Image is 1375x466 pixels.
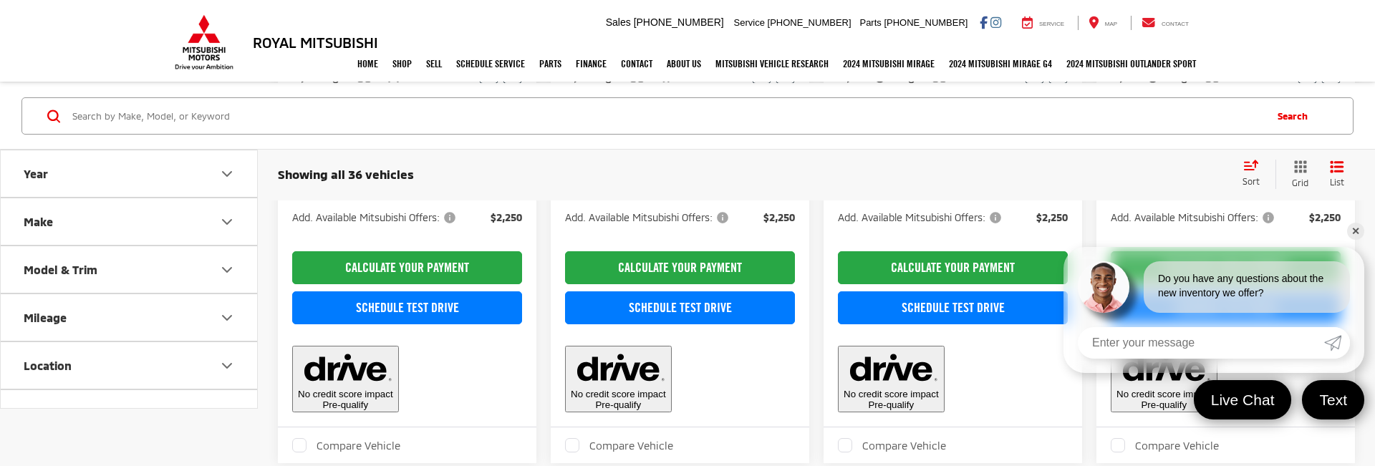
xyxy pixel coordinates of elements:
a: Sell [419,46,449,82]
span: Showing all 36 vehicles [278,167,414,181]
img: Agent profile photo [1078,261,1129,313]
button: MakeMake [1,198,259,245]
label: Compare Vehicle [1111,438,1219,452]
div: Location [218,357,236,374]
button: Model & TrimModel & Trim [1,246,259,293]
div: Year [218,165,236,183]
div: Location [24,359,72,372]
a: 2024 Mitsubishi Mirage G4 [942,46,1059,82]
a: 2024 Mitsubishi Outlander SPORT [1059,46,1203,82]
div: Year [24,167,48,180]
div: Make [218,213,236,230]
a: Submit [1324,327,1350,359]
h3: Royal Mitsubishi [253,34,378,50]
button: Grid View [1275,160,1319,189]
span: Sort [1243,176,1260,186]
a: Map [1078,16,1128,30]
span: Parts [859,17,881,28]
button: List View [1319,160,1355,189]
span: $2,250 [1309,210,1341,225]
span: Add. Available Mitsubishi Offers: [1111,210,1277,225]
button: MileageMileage [1,294,259,341]
div: Make [24,215,53,228]
span: [PHONE_NUMBER] [634,16,724,28]
span: Add. Available Mitsubishi Offers: [292,210,458,225]
span: Sales [606,16,631,28]
a: Service [1011,16,1075,30]
button: Add. Available Mitsubishi Offers: [838,210,1006,225]
span: Text [1312,390,1354,409]
span: Map [1105,21,1117,27]
span: List [1330,176,1344,188]
button: Select sort value [1235,160,1275,188]
a: Contact [614,46,660,82]
span: [PHONE_NUMBER] [768,17,851,28]
span: Contact [1162,21,1189,27]
label: Compare Vehicle [292,438,400,452]
span: Live Chat [1204,390,1282,409]
span: Service [1039,21,1064,27]
span: $2,250 [1036,210,1068,225]
span: Grid [1292,177,1308,189]
a: Contact [1131,16,1200,30]
a: Parts: Opens in a new tab [532,46,569,82]
label: Compare Vehicle [838,438,946,452]
button: Search [1263,98,1328,134]
a: Live Chat [1194,380,1292,419]
a: Schedule Test Drive [565,291,795,324]
: CALCULATE YOUR PAYMENT [838,251,1068,284]
a: Schedule Service: Opens in a new tab [449,46,532,82]
input: Search by Make, Model, or Keyword [71,99,1263,133]
a: Facebook: Click to visit our Facebook page [980,16,988,28]
: CALCULATE YOUR PAYMENT [292,251,522,284]
div: Mileage [218,309,236,326]
div: Do you have any questions about the new inventory we offer? [1144,261,1350,313]
button: Add. Available Mitsubishi Offers: [565,210,733,225]
a: Text [1302,380,1364,419]
div: Dealership [24,407,82,420]
div: Model & Trim [24,263,97,276]
a: 2024 Mitsubishi Mirage [836,46,942,82]
div: Mileage [24,311,67,324]
a: About Us [660,46,708,82]
span: Add. Available Mitsubishi Offers: [565,210,731,225]
a: Schedule Test Drive [838,291,1068,324]
label: Compare Vehicle [565,438,673,452]
div: Model & Trim [218,261,236,278]
span: [PHONE_NUMBER] [884,17,968,28]
: CALCULATE YOUR PAYMENT [565,251,795,284]
img: Mitsubishi [172,14,236,70]
a: Shop [385,46,419,82]
a: Finance [569,46,614,82]
button: Add. Available Mitsubishi Offers: [292,210,460,225]
span: $2,250 [763,210,795,225]
button: DealershipDealership [1,390,259,437]
button: YearYear [1,150,259,197]
a: Home [350,46,385,82]
button: Add. Available Mitsubishi Offers: [1111,210,1279,225]
div: Dealership [218,405,236,422]
input: Enter your message [1078,327,1324,359]
a: Instagram: Click to visit our Instagram page [990,16,1001,28]
span: Service [734,17,765,28]
a: Schedule Test Drive [292,291,522,324]
span: Add. Available Mitsubishi Offers: [838,210,1004,225]
button: LocationLocation [1,342,259,389]
a: Mitsubishi Vehicle Research [708,46,836,82]
span: $2,250 [491,210,522,225]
